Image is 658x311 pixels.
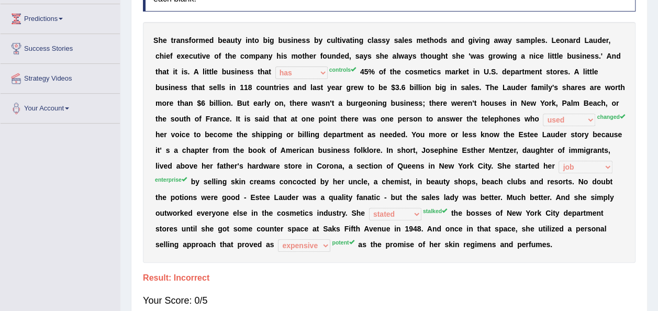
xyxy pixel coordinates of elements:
[452,52,456,60] b: s
[473,68,475,76] b: i
[595,52,599,60] b: s
[432,52,437,60] b: u
[230,36,235,45] b: u
[225,52,228,60] b: t
[428,68,431,76] b: t
[580,52,582,60] b: i
[475,68,479,76] b: n
[535,36,537,45] b: l
[438,36,443,45] b: d
[194,83,198,92] b: h
[158,36,163,45] b: h
[589,68,592,76] b: t
[559,52,563,60] b: e
[567,52,572,60] b: b
[1,4,120,30] a: Predictions
[548,52,550,60] b: l
[382,36,386,45] b: s
[582,52,587,60] b: n
[564,68,568,76] b: s
[404,52,408,60] b: a
[515,68,519,76] b: a
[506,68,510,76] b: e
[364,68,369,76] b: 5
[166,68,169,76] b: t
[203,68,205,76] b: l
[160,52,164,60] b: h
[352,36,354,45] b: i
[412,52,417,60] b: s
[359,52,363,60] b: a
[571,52,576,60] b: u
[291,36,293,45] b: i
[269,68,271,76] b: t
[554,52,557,60] b: t
[545,36,547,45] b: .
[209,36,214,45] b: d
[249,52,255,60] b: m
[560,36,564,45] b: o
[209,68,211,76] b: t
[537,36,541,45] b: e
[207,68,209,76] b: t
[531,68,535,76] b: e
[496,52,500,60] b: o
[576,52,580,60] b: s
[576,36,581,45] b: d
[384,52,388,60] b: e
[498,36,504,45] b: w
[516,36,520,45] b: s
[597,36,602,45] b: d
[586,52,590,60] b: e
[379,68,384,76] b: o
[491,68,496,76] b: S
[367,52,372,60] b: s
[443,36,447,45] b: s
[546,68,550,76] b: s
[608,36,610,45] b: ,
[557,68,560,76] b: r
[260,68,265,76] b: h
[506,52,508,60] b: i
[173,36,176,45] b: r
[197,52,200,60] b: t
[318,36,322,45] b: y
[185,36,189,45] b: s
[427,36,430,45] b: t
[398,52,404,60] b: w
[322,52,327,60] b: o
[194,68,199,76] b: A
[455,68,458,76] b: r
[564,36,569,45] b: n
[267,36,270,45] b: i
[293,36,298,45] b: n
[493,52,495,60] b: r
[171,36,173,45] b: t
[408,36,412,45] b: s
[383,68,386,76] b: f
[423,36,427,45] b: e
[380,52,384,60] b: h
[390,68,393,76] b: t
[404,36,408,45] b: e
[521,52,525,60] b: a
[354,36,359,45] b: n
[606,36,608,45] b: r
[336,52,341,60] b: d
[231,68,235,76] b: s
[488,52,493,60] b: g
[337,36,340,45] b: t
[222,36,227,45] b: e
[374,36,378,45] b: a
[226,68,231,76] b: u
[200,52,202,60] b: i
[611,52,616,60] b: n
[500,52,506,60] b: w
[184,68,188,76] b: s
[468,36,473,45] b: g
[601,52,603,60] b: '
[179,83,183,92] b: s
[481,36,485,45] b: n
[485,36,490,45] b: g
[606,52,611,60] b: A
